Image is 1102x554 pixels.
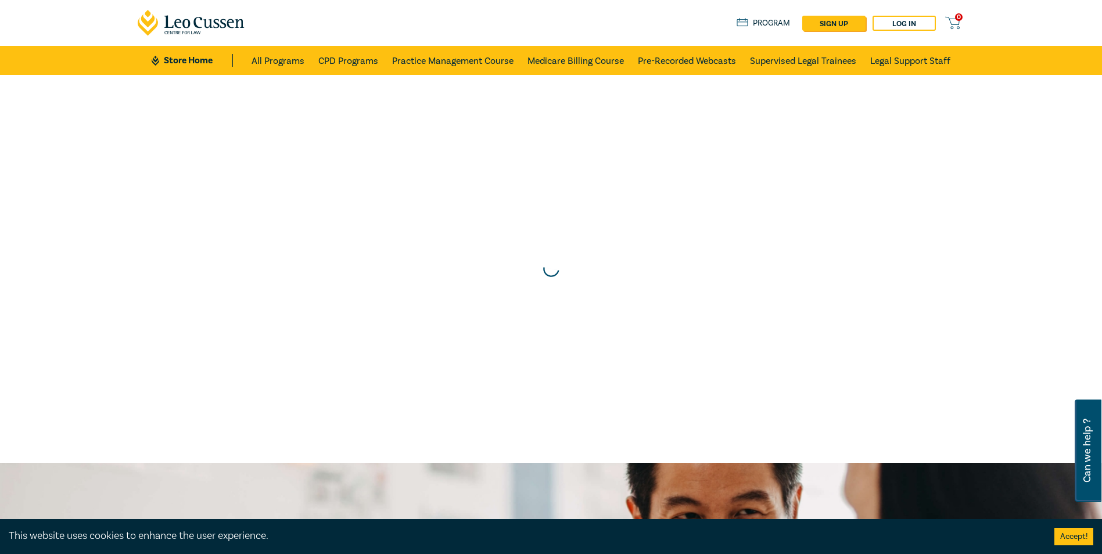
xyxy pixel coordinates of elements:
a: All Programs [252,46,304,75]
a: Store Home [152,54,232,67]
span: Can we help ? [1082,406,1093,495]
a: sign up [802,16,866,31]
a: Pre-Recorded Webcasts [638,46,736,75]
a: Legal Support Staff [870,46,950,75]
a: Medicare Billing Course [527,46,624,75]
button: Accept cookies [1054,528,1093,545]
a: Supervised Legal Trainees [750,46,856,75]
a: Practice Management Course [392,46,514,75]
span: 0 [955,13,963,21]
a: Log in [873,16,936,31]
a: CPD Programs [318,46,378,75]
div: This website uses cookies to enhance the user experience. [9,528,1037,544]
a: Program [737,17,791,30]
